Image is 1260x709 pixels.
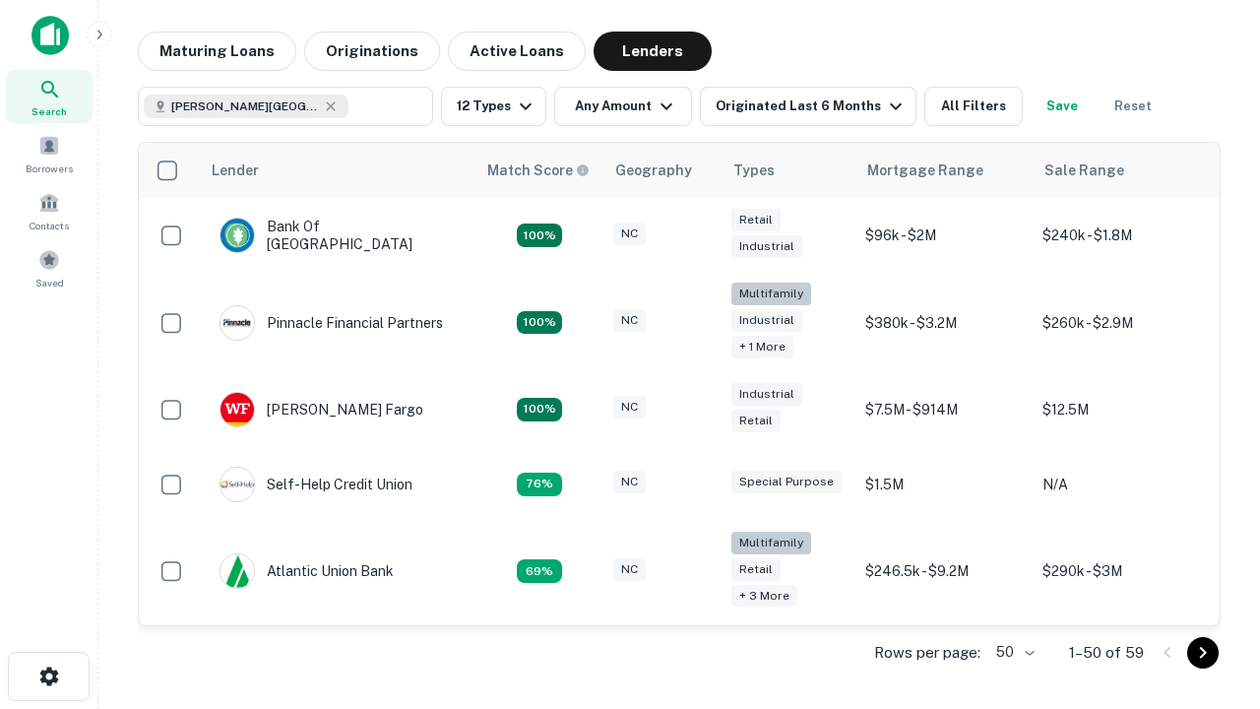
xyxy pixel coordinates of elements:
[26,161,73,176] span: Borrowers
[855,273,1033,372] td: $380k - $3.2M
[30,218,69,233] span: Contacts
[603,143,722,198] th: Geography
[1102,87,1165,126] button: Reset
[855,372,1033,447] td: $7.5M - $914M
[517,473,562,496] div: Matching Properties: 11, hasApolloMatch: undefined
[554,87,692,126] button: Any Amount
[1031,87,1094,126] button: Save your search to get updates of matches that match your search criteria.
[1162,551,1260,646] iframe: Chat Widget
[924,87,1023,126] button: All Filters
[1033,143,1210,198] th: Sale Range
[304,32,440,71] button: Originations
[220,467,412,502] div: Self-help Credit Union
[220,554,254,588] img: picture
[6,127,93,180] a: Borrowers
[613,471,646,493] div: NC
[716,95,908,118] div: Originated Last 6 Months
[1033,447,1210,522] td: N/A
[220,393,254,426] img: picture
[31,103,67,119] span: Search
[517,559,562,583] div: Matching Properties: 10, hasApolloMatch: undefined
[1033,198,1210,273] td: $240k - $1.8M
[31,16,69,55] img: capitalize-icon.png
[220,218,456,253] div: Bank Of [GEOGRAPHIC_DATA]
[594,32,712,71] button: Lenders
[731,585,797,608] div: + 3 more
[700,87,916,126] button: Originated Last 6 Months
[613,396,646,419] div: NC
[1069,641,1144,665] p: 1–50 of 59
[487,160,590,181] div: Capitalize uses an advanced AI algorithm to match your search with the best lender. The match sco...
[613,223,646,245] div: NC
[517,224,562,247] div: Matching Properties: 15, hasApolloMatch: undefined
[220,219,254,252] img: picture
[855,447,1033,522] td: $1.5M
[733,159,775,182] div: Types
[35,275,64,290] span: Saved
[475,143,603,198] th: Capitalize uses an advanced AI algorithm to match your search with the best lender. The match sco...
[731,383,802,406] div: Industrial
[487,160,586,181] h6: Match Score
[731,235,802,258] div: Industrial
[855,143,1033,198] th: Mortgage Range
[855,522,1033,621] td: $246.5k - $9.2M
[441,87,546,126] button: 12 Types
[731,336,793,358] div: + 1 more
[1033,273,1210,372] td: $260k - $2.9M
[731,558,781,581] div: Retail
[855,198,1033,273] td: $96k - $2M
[988,638,1038,667] div: 50
[6,184,93,237] a: Contacts
[613,558,646,581] div: NC
[615,159,692,182] div: Geography
[867,159,983,182] div: Mortgage Range
[171,97,319,115] span: [PERSON_NAME][GEOGRAPHIC_DATA], [GEOGRAPHIC_DATA]
[1187,637,1219,669] button: Go to next page
[731,410,781,432] div: Retail
[517,311,562,335] div: Matching Properties: 26, hasApolloMatch: undefined
[1033,522,1210,621] td: $290k - $3M
[220,392,423,427] div: [PERSON_NAME] Fargo
[220,306,254,340] img: picture
[220,468,254,501] img: picture
[220,553,394,589] div: Atlantic Union Bank
[731,209,781,231] div: Retail
[874,641,980,665] p: Rows per page:
[722,143,855,198] th: Types
[731,309,802,332] div: Industrial
[731,471,842,493] div: Special Purpose
[731,532,811,554] div: Multifamily
[517,398,562,421] div: Matching Properties: 15, hasApolloMatch: undefined
[1033,372,1210,447] td: $12.5M
[731,283,811,305] div: Multifamily
[448,32,586,71] button: Active Loans
[220,305,443,341] div: Pinnacle Financial Partners
[6,241,93,294] a: Saved
[1044,159,1124,182] div: Sale Range
[138,32,296,71] button: Maturing Loans
[200,143,475,198] th: Lender
[613,309,646,332] div: NC
[6,70,93,123] a: Search
[212,159,259,182] div: Lender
